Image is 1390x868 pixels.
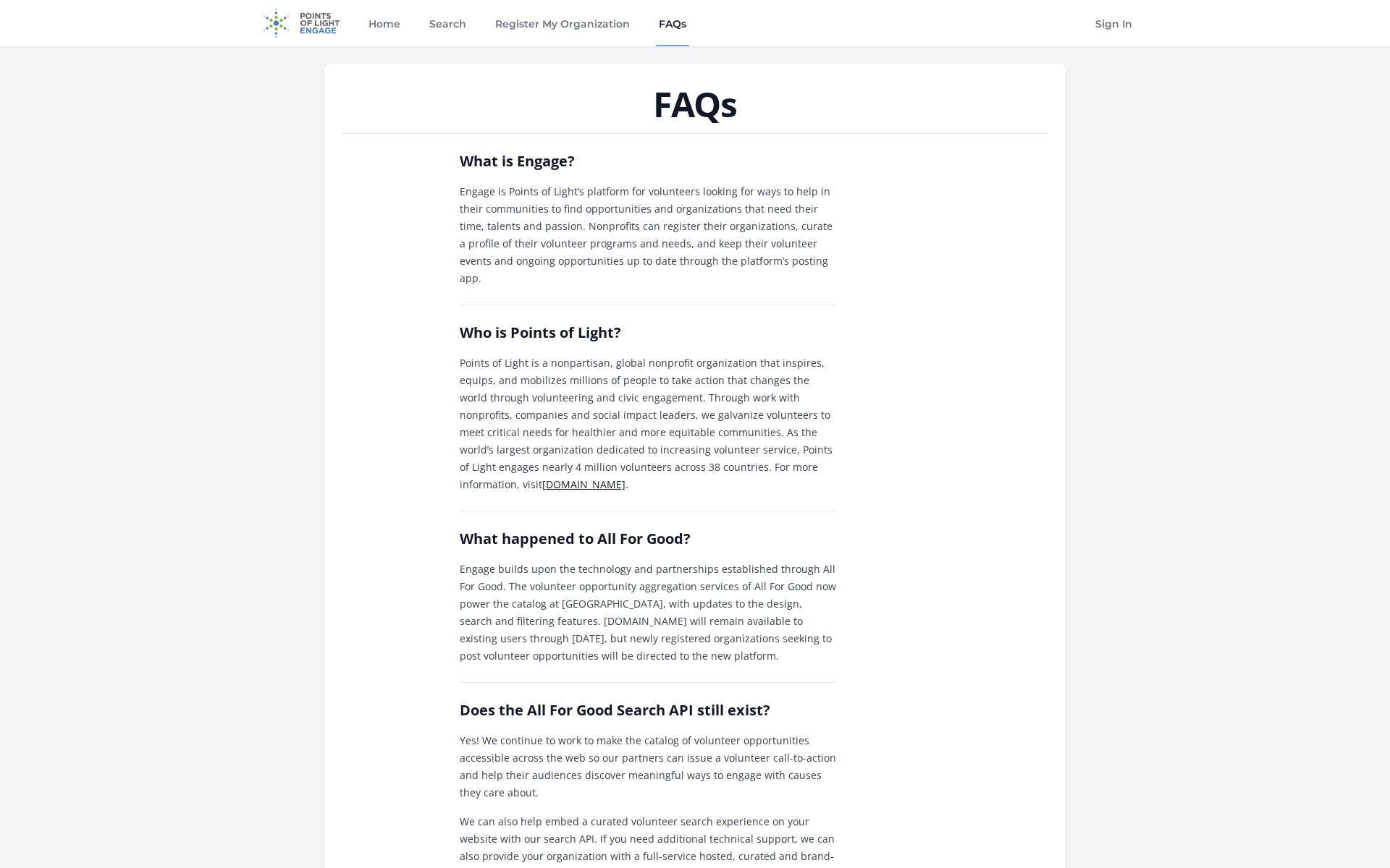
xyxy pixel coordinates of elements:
a: [DOMAIN_NAME] [542,477,625,491]
h1: FAQs [342,87,1048,122]
h2: Does the All For Good Search API still exist? [460,700,836,720]
p: Yes! We continue to work to make the catalog of volunteer opportunities accessible across the web... [460,732,836,801]
h2: What happened to All For Good? [460,529,836,549]
p: Points of Light is a nonpartisan, global nonprofit organization that inspires, equips, and mobili... [460,354,836,493]
p: Engage is Points of Light’s platform for volunteers looking for ways to help in their communities... [460,183,836,287]
p: Engage builds upon the technology and partnerships established through All For Good. The voluntee... [460,561,836,665]
h2: Who is Points of Light? [460,323,836,343]
h2: What is Engage? [460,151,836,171]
